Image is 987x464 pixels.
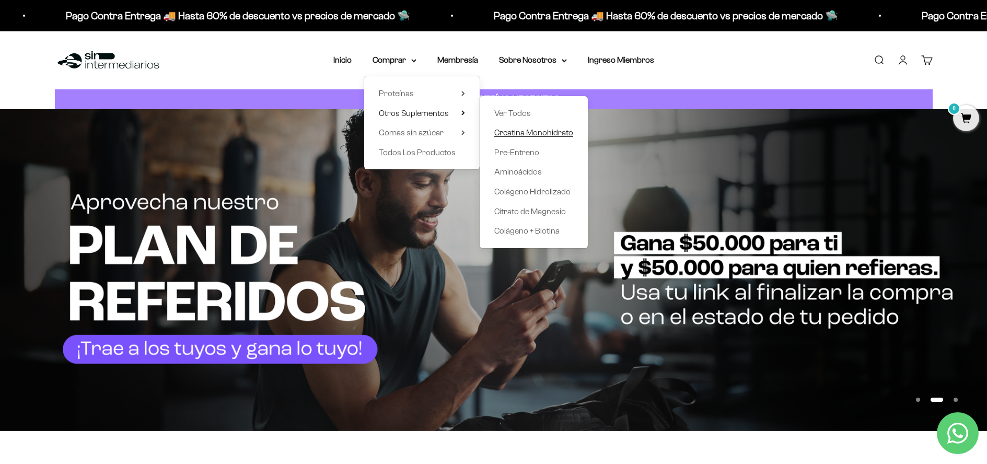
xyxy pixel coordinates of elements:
summary: Gomas sin azúcar [379,126,465,140]
a: Membresía [437,55,478,64]
summary: Proteínas [379,87,465,100]
a: Colágeno Hidrolizado [494,185,573,199]
p: Pago Contra Entrega 🚚 Hasta 60% de descuento vs precios de mercado 🛸 [493,7,837,24]
span: Ver Todos [494,109,531,118]
span: Citrato de Magnesio [494,207,566,216]
a: Inicio [333,55,352,64]
a: Todos Los Productos [379,146,465,159]
p: Pago Contra Entrega 🚚 Hasta 60% de descuento vs precios de mercado 🛸 [65,7,409,24]
a: 0 [953,113,979,125]
a: Citrato de Magnesio [494,205,573,218]
a: Pre-Entreno [494,146,573,159]
mark: 0 [948,102,960,115]
span: Aminoácidos [494,167,542,176]
a: Ver Todos [494,107,573,120]
span: Pre-Entreno [494,148,539,157]
span: Creatina Monohidrato [494,128,573,137]
a: Aminoácidos [494,165,573,179]
summary: Comprar [373,53,416,67]
summary: Sobre Nosotros [499,53,567,67]
span: Colágeno + Biotina [494,226,560,235]
span: Gomas sin azúcar [379,128,444,137]
span: Colágeno Hidrolizado [494,187,571,196]
summary: Otros Suplementos [379,107,465,120]
a: Ingreso Miembros [588,55,654,64]
span: Proteínas [379,89,414,98]
span: Todos Los Productos [379,148,456,157]
span: Otros Suplementos [379,109,449,118]
a: Colágeno + Biotina [494,224,573,238]
a: Creatina Monohidrato [494,126,573,140]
